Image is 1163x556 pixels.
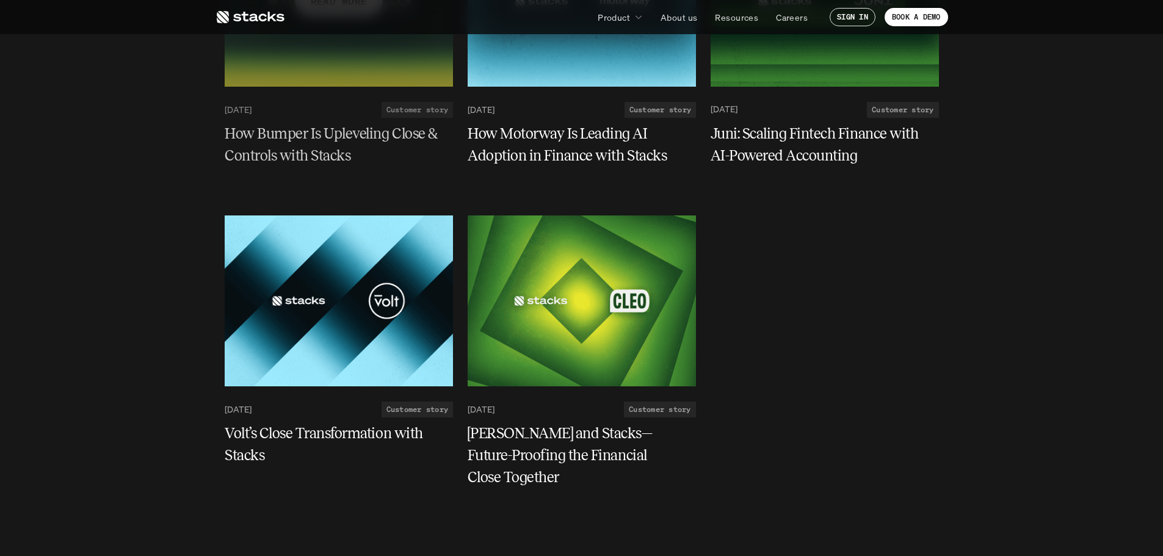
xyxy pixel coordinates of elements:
p: Careers [776,11,808,24]
p: Product [598,11,630,24]
h5: Volt’s Close Transformation with Stacks [225,422,438,466]
p: [DATE] [468,405,495,415]
a: SIGN IN [830,8,875,26]
a: Volt’s Close Transformation with Stacks [225,422,453,466]
a: How Bumper Is Upleveling Close & Controls with Stacks [225,123,453,167]
p: About us [661,11,697,24]
h2: Customer story [629,106,690,114]
a: About us [653,6,705,28]
a: Privacy Policy [183,55,236,65]
a: Juni: Scaling Fintech Finance with AI-Powered Accounting [711,123,939,167]
a: BOOK A DEMO [885,8,948,26]
a: [PERSON_NAME] and Stacks—Future-Proofing the Financial Close Together [468,422,696,488]
a: Resources [708,6,766,28]
h5: How Motorway Is Leading AI Adoption in Finance with Stacks [468,123,681,167]
a: [DATE]Customer story [225,402,453,417]
p: BOOK A DEMO [892,13,941,21]
a: [DATE]Customer story [468,402,696,417]
p: [DATE] [225,104,252,115]
p: [DATE] [468,104,495,115]
h2: Customer story [872,106,933,114]
h2: Customer story [386,405,447,414]
h2: Customer story [386,106,447,114]
a: How Motorway Is Leading AI Adoption in Finance with Stacks [468,123,696,167]
h5: How Bumper Is Upleveling Close & Controls with Stacks [225,123,438,167]
a: [DATE]Customer story [711,102,939,118]
a: [DATE]Customer story [468,102,696,118]
p: SIGN IN [837,13,868,21]
h5: [PERSON_NAME] and Stacks—Future-Proofing the Financial Close Together [468,422,681,488]
p: [DATE] [225,405,252,415]
p: Resources [715,11,758,24]
a: Careers [769,6,815,28]
h2: Customer story [629,405,690,414]
h5: Juni: Scaling Fintech Finance with AI-Powered Accounting [711,123,924,167]
a: [DATE]Customer story [225,102,453,118]
p: [DATE] [711,104,737,115]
